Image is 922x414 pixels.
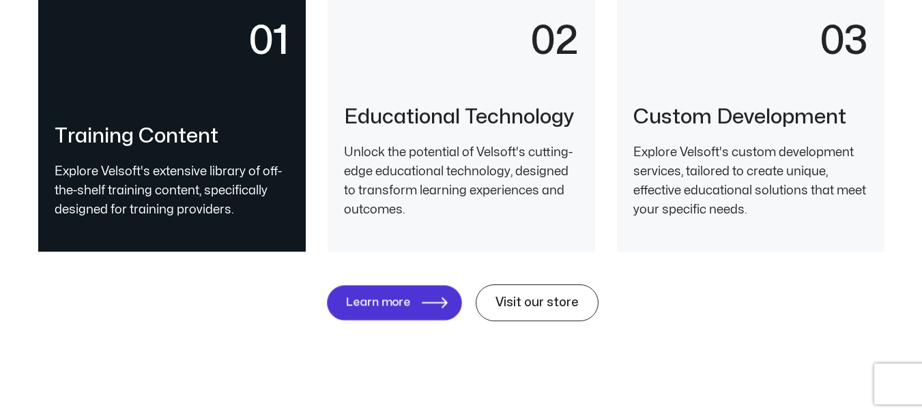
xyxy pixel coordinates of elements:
p: Explore Velsoft's custom development services, tailored to create unique, effective educational s... [633,143,868,220]
p: Unlock the potential of Velsoft's cutting-edge educational technology, designed to transform lear... [344,143,579,220]
a: Visit our store [476,284,599,321]
p: 02 [344,20,579,61]
span: Learn more [345,297,410,310]
p: Explore Velsoft's extensive library of off-the-shelf training content, specifically designed for ... [55,162,289,220]
p: 03 [633,20,868,61]
a: Learn more [327,286,461,321]
h3: Custom Development [633,105,868,130]
p: 01 [55,20,289,61]
span: Visit our store [495,296,579,310]
a: Educational Technology [344,107,574,127]
a: Training Content [55,126,218,146]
